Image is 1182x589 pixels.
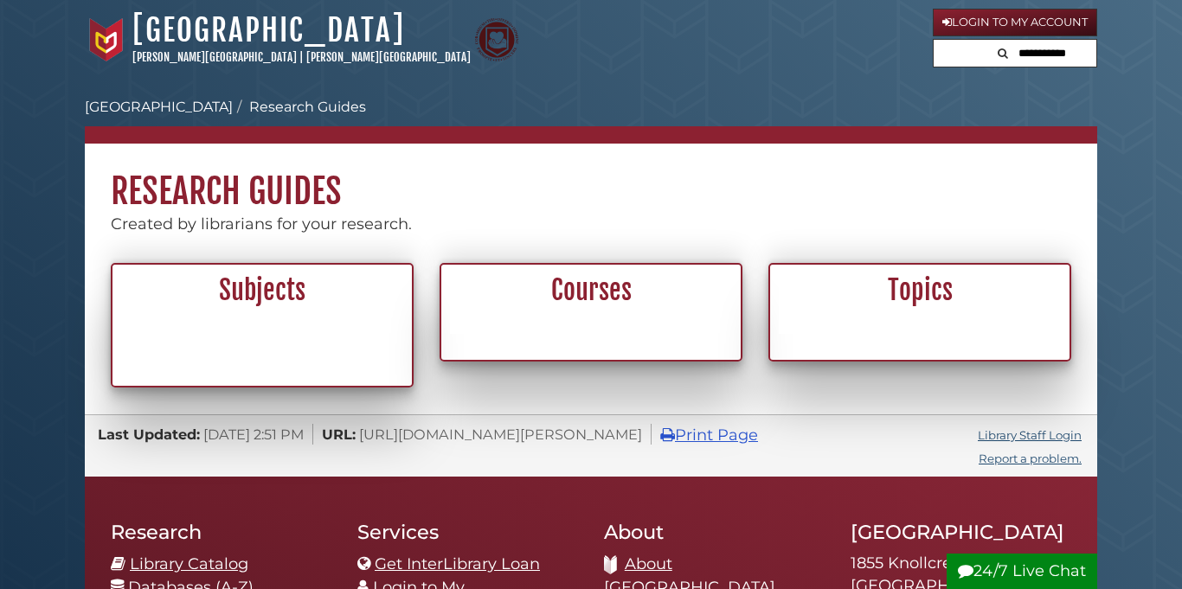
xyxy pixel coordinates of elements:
span: | [299,50,304,64]
img: Calvin Theological Seminary [475,18,518,61]
h2: Courses [451,274,731,307]
button: 24/7 Live Chat [947,554,1097,589]
a: Print Page [660,426,758,445]
span: URL: [322,426,356,443]
h2: Topics [780,274,1060,307]
a: Report a problem. [979,451,1082,465]
h2: Research [111,520,331,544]
h2: About [604,520,825,544]
a: [GEOGRAPHIC_DATA] [132,11,405,49]
span: Last Updated: [98,426,200,443]
i: Print Page [660,427,675,443]
h2: Subjects [122,274,402,307]
span: Created by librarians for your research. [111,214,412,234]
a: [PERSON_NAME][GEOGRAPHIC_DATA] [306,50,471,64]
a: [GEOGRAPHIC_DATA] [85,99,233,115]
a: Library Staff Login [978,428,1082,442]
a: Library Catalog [130,554,248,573]
a: Research Guides [249,99,366,115]
h1: Research Guides [85,144,1097,213]
span: [URL][DOMAIN_NAME][PERSON_NAME] [359,426,642,443]
button: Search [992,40,1013,63]
img: Calvin University [85,18,128,61]
a: [PERSON_NAME][GEOGRAPHIC_DATA] [132,50,297,64]
h2: [GEOGRAPHIC_DATA] [851,520,1071,544]
a: Login to My Account [933,9,1097,36]
h2: Services [357,520,578,544]
a: Get InterLibrary Loan [375,554,540,573]
i: Search [998,48,1008,59]
span: [DATE] 2:51 PM [203,426,304,443]
nav: breadcrumb [85,97,1097,144]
